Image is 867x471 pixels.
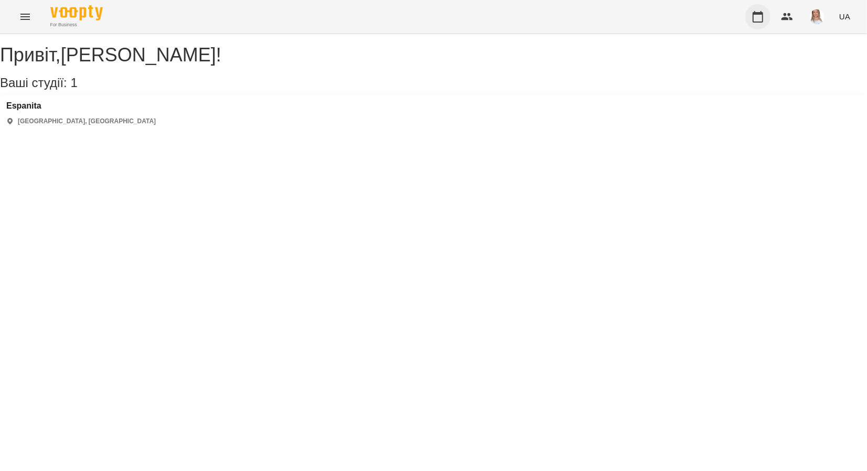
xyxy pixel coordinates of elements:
span: UA [839,11,850,22]
img: Voopty Logo [50,5,103,20]
span: For Business [50,22,103,28]
span: 1 [70,76,77,90]
img: a3864db21cf396e54496f7cceedc0ca3.jpg [810,9,825,24]
p: [GEOGRAPHIC_DATA], [GEOGRAPHIC_DATA] [18,117,156,126]
a: Espanita [6,101,156,111]
button: Menu [13,4,38,29]
button: UA [835,7,854,26]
